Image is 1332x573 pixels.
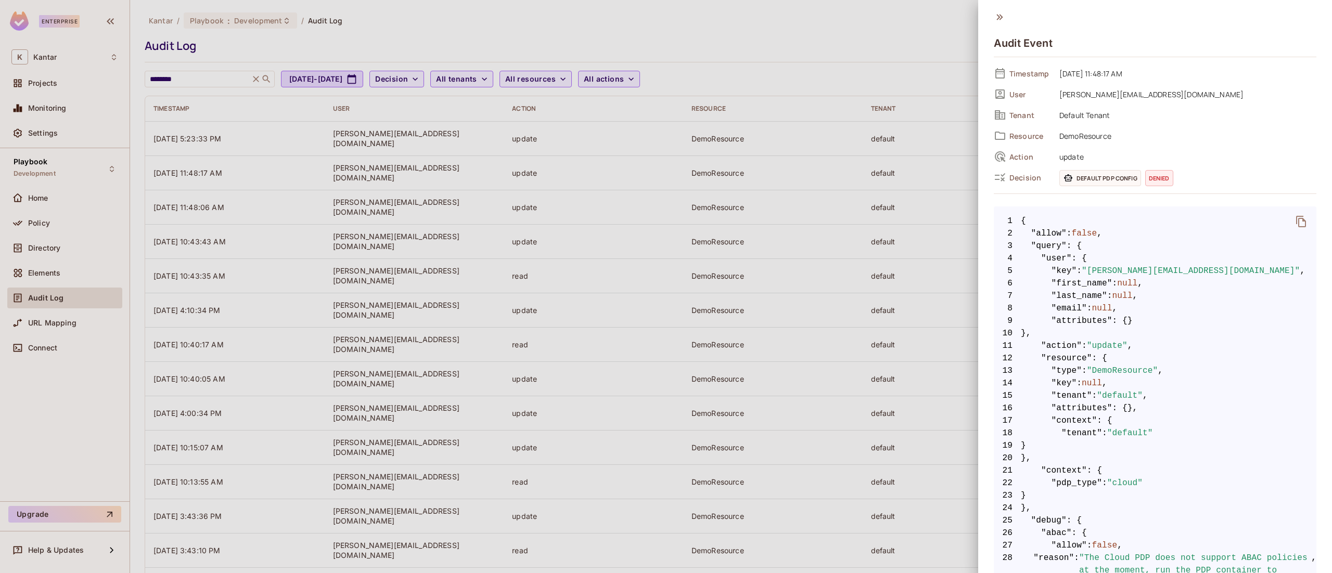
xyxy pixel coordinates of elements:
[1137,277,1143,290] span: ,
[994,464,1021,477] span: 21
[1067,240,1082,252] span: : {
[994,327,1316,340] span: },
[1041,464,1087,477] span: "context"
[994,489,1021,502] span: 23
[1097,227,1102,240] span: ,
[994,514,1021,527] span: 25
[1112,315,1133,327] span: : {}
[994,37,1053,49] h4: Audit Event
[994,452,1316,464] span: },
[1041,527,1072,539] span: "abac"
[994,414,1021,427] span: 17
[994,227,1021,240] span: 2
[1107,477,1143,489] span: "cloud"
[1054,150,1316,163] span: update
[1067,227,1072,240] span: :
[994,215,1021,227] span: 1
[1112,290,1133,302] span: null
[1059,170,1141,186] span: Default PDP config
[1128,340,1133,352] span: ,
[1107,290,1112,302] span: :
[994,489,1316,502] span: }
[1072,527,1087,539] span: : {
[994,352,1021,364] span: 12
[994,502,1316,514] span: },
[1117,539,1122,552] span: ,
[1102,427,1107,439] span: :
[1087,302,1092,315] span: :
[1009,152,1051,162] span: Action
[1067,514,1082,527] span: : {
[1289,209,1314,234] button: delete
[1052,290,1107,302] span: "last_name"
[994,364,1021,377] span: 13
[994,527,1021,539] span: 26
[994,290,1021,302] span: 7
[1052,414,1097,427] span: "context"
[1087,340,1128,352] span: "update"
[1082,364,1087,377] span: :
[1009,89,1051,99] span: User
[1158,364,1163,377] span: ,
[1054,88,1316,100] span: [PERSON_NAME][EMAIL_ADDRESS][DOMAIN_NAME]
[1031,514,1067,527] span: "debug"
[994,327,1021,340] span: 10
[1061,427,1102,439] span: "tenant"
[1031,240,1067,252] span: "query"
[994,377,1021,389] span: 14
[994,277,1021,290] span: 6
[1009,69,1051,79] span: Timestamp
[1052,377,1077,389] span: "key"
[1052,402,1112,414] span: "attributes"
[1009,110,1051,120] span: Tenant
[1054,129,1316,142] span: DemoResource
[994,439,1021,452] span: 19
[994,439,1316,452] span: }
[994,427,1021,439] span: 18
[1102,377,1107,389] span: ,
[1052,477,1103,489] span: "pdp_type"
[1041,352,1092,364] span: "resource"
[1052,302,1087,315] span: "email"
[994,452,1021,464] span: 20
[1052,265,1077,277] span: "key"
[1145,170,1173,186] span: denied
[1092,352,1107,364] span: : {
[1021,215,1026,227] span: {
[994,539,1021,552] span: 27
[1087,464,1102,477] span: : {
[994,389,1021,402] span: 15
[1041,252,1072,265] span: "user"
[1009,173,1051,183] span: Decision
[1077,265,1082,277] span: :
[994,315,1021,327] span: 9
[994,265,1021,277] span: 5
[1300,265,1305,277] span: ,
[1072,227,1097,240] span: false
[1077,377,1082,389] span: :
[1087,539,1092,552] span: :
[1097,414,1112,427] span: : {
[994,302,1021,315] span: 8
[1041,340,1082,352] span: "action"
[1052,389,1092,402] span: "tenant"
[994,502,1021,514] span: 24
[1117,277,1137,290] span: null
[1082,340,1087,352] span: :
[1092,302,1112,315] span: null
[994,477,1021,489] span: 22
[1107,427,1153,439] span: "default"
[1087,364,1158,377] span: "DemoResource"
[1112,277,1118,290] span: :
[1052,315,1112,327] span: "attributes"
[1054,67,1316,80] span: [DATE] 11:48:17 AM
[1054,109,1316,121] span: Default Tenant
[1112,402,1138,414] span: : {},
[1092,389,1097,402] span: :
[1082,265,1300,277] span: "[PERSON_NAME][EMAIL_ADDRESS][DOMAIN_NAME]"
[1133,290,1138,302] span: ,
[994,340,1021,352] span: 11
[1082,377,1102,389] span: null
[1052,539,1087,552] span: "allow"
[1052,364,1082,377] span: "type"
